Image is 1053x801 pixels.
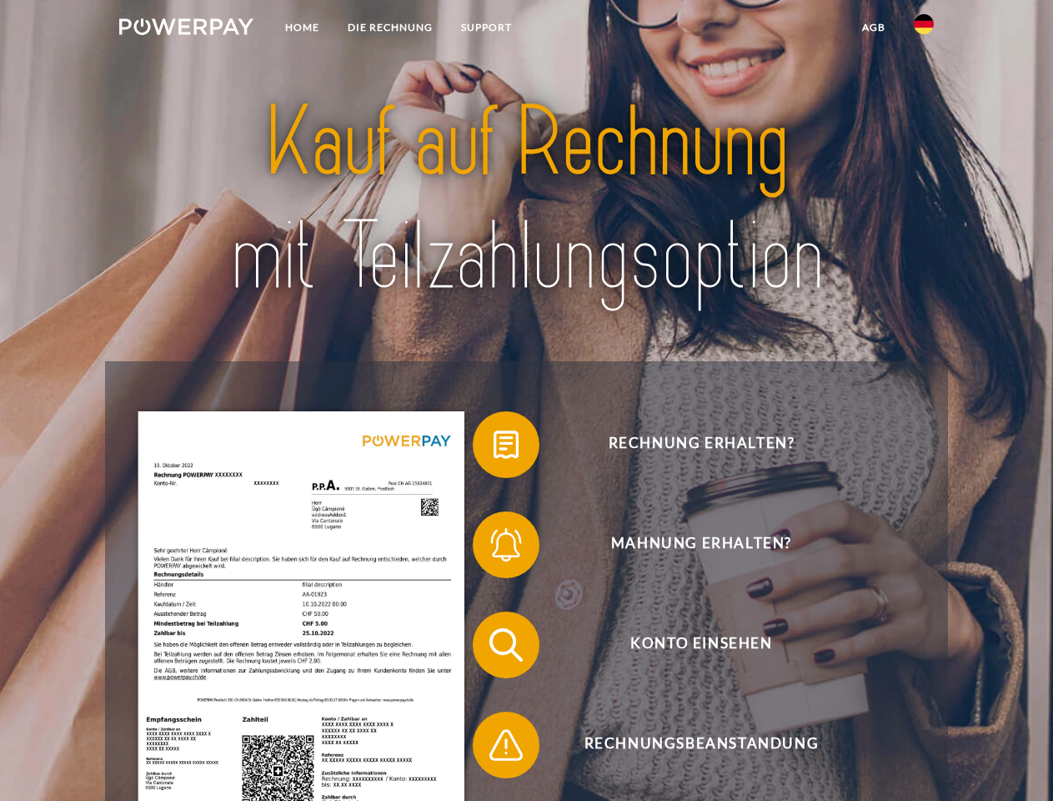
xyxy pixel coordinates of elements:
img: qb_bill.svg [485,424,527,466]
img: qb_warning.svg [485,724,527,766]
img: logo-powerpay-white.svg [119,18,253,35]
span: Mahnung erhalten? [497,511,905,578]
span: Rechnungsbeanstandung [497,712,905,778]
img: qb_bell.svg [485,524,527,566]
img: qb_search.svg [485,624,527,666]
button: Mahnung erhalten? [473,511,906,578]
button: Konto einsehen [473,612,906,678]
span: Konto einsehen [497,612,905,678]
a: DIE RECHNUNG [333,13,447,43]
img: title-powerpay_de.svg [159,80,894,320]
a: SUPPORT [447,13,526,43]
a: agb [848,13,900,43]
button: Rechnungsbeanstandung [473,712,906,778]
button: Rechnung erhalten? [473,411,906,478]
img: de [914,14,934,34]
a: Home [271,13,333,43]
span: Rechnung erhalten? [497,411,905,478]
